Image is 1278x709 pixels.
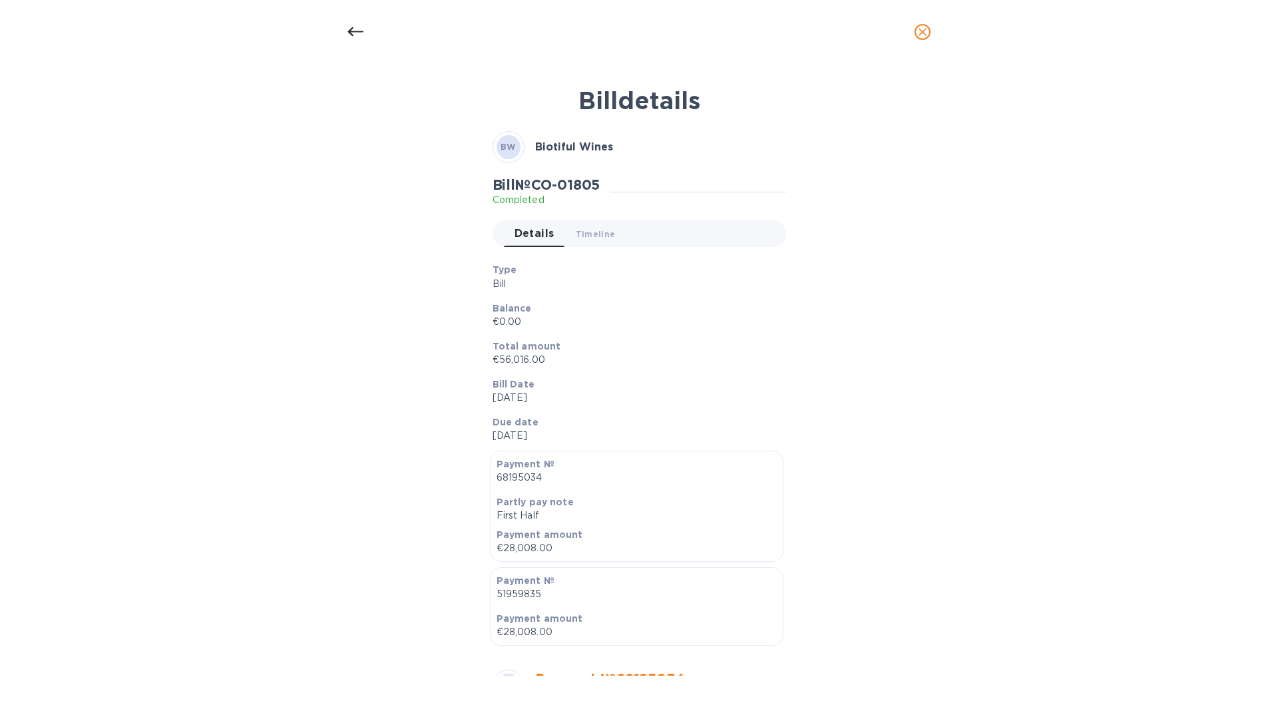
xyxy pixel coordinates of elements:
[493,193,600,207] p: Completed
[578,86,700,115] b: Bill details
[907,16,939,48] button: close
[497,529,583,540] b: Payment amount
[497,471,777,485] p: 68195034
[497,509,777,523] p: First Half
[493,391,775,405] p: [DATE]
[493,277,775,291] p: Bill
[497,587,777,601] p: 51959835
[493,264,517,275] b: Type
[497,541,777,555] p: €28,008.00
[493,417,538,427] b: Due date
[497,613,583,624] b: Payment amount
[515,224,554,243] span: Details
[501,142,516,152] b: BW
[497,459,554,469] b: Payment №
[493,341,561,352] b: Total amount
[535,140,613,153] b: Biotiful Wines
[493,303,532,314] b: Balance
[493,379,534,389] b: Bill Date
[576,227,616,241] span: Timeline
[493,429,775,443] p: [DATE]
[493,176,600,193] h2: Bill № CO-01805
[497,575,554,586] b: Payment №
[497,497,574,507] b: Partly pay note
[493,315,775,329] p: €0.00
[493,353,775,367] p: €56,016.00
[535,670,684,687] a: Payment № 68195034
[497,625,777,639] p: €28,008.00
